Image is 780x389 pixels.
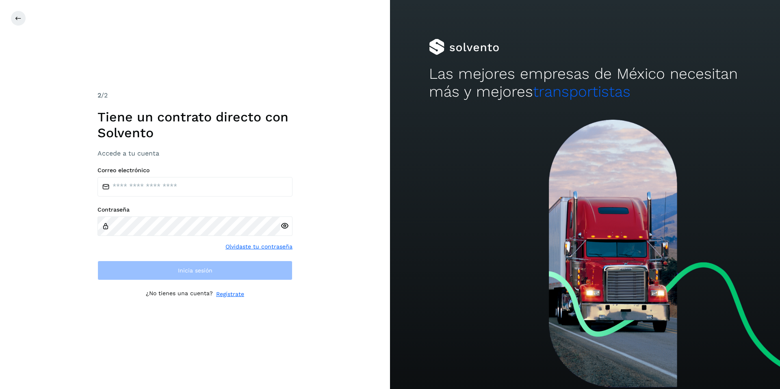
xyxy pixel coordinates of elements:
[97,167,292,174] label: Correo electrónico
[97,149,292,157] h3: Accede a tu cuenta
[97,91,292,100] div: /2
[97,109,292,140] h1: Tiene un contrato directo con Solvento
[429,65,741,101] h2: Las mejores empresas de México necesitan más y mejores
[178,268,212,273] span: Inicia sesión
[146,290,213,298] p: ¿No tienes una cuenta?
[225,242,292,251] a: Olvidaste tu contraseña
[216,290,244,298] a: Regístrate
[97,206,292,213] label: Contraseña
[97,261,292,280] button: Inicia sesión
[97,91,101,99] span: 2
[533,83,630,100] span: transportistas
